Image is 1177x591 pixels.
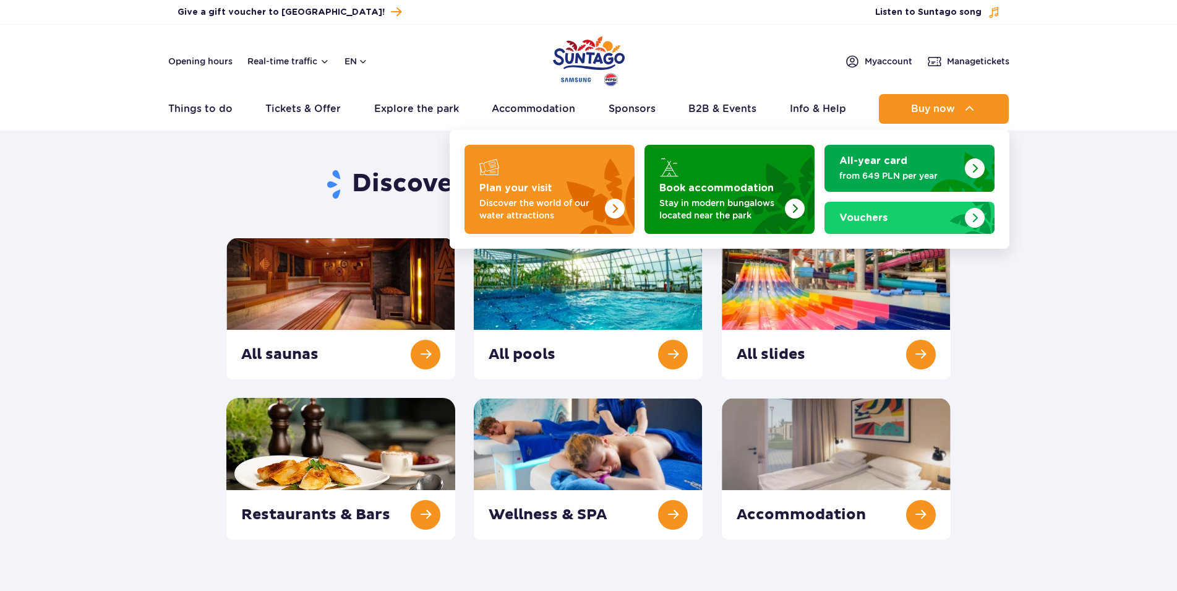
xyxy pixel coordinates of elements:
h1: Discover the of our attractions [226,168,951,201]
a: Sponsors [609,94,656,124]
p: Discover the world of our water attractions [479,197,600,222]
strong: Vouchers [839,213,888,223]
a: Things to do [168,94,233,124]
a: Vouchers [824,202,995,234]
p: from 649 PLN per year [839,170,960,182]
a: Opening hours [168,55,233,67]
a: Managetickets [927,54,1009,69]
a: Give a gift voucher to [GEOGRAPHIC_DATA]! [178,4,401,20]
span: Give a gift voucher to [GEOGRAPHIC_DATA]! [178,6,385,19]
span: Listen to Suntago song [875,6,982,19]
a: Explore the park [374,94,459,124]
button: Real-time traffic [247,56,330,66]
a: Park of Poland [553,31,625,88]
a: Accommodation [492,94,575,124]
p: Stay in modern bungalows located near the park [659,197,780,222]
span: Manage tickets [947,55,1009,67]
button: Buy now [879,94,1009,124]
a: Myaccount [845,54,912,69]
a: Plan your visit [464,145,635,234]
a: Book accommodation [644,145,815,234]
strong: Plan your visit [479,183,552,193]
span: My account [865,55,912,67]
a: All-year card [824,145,995,192]
strong: Book accommodation [659,183,774,193]
span: Buy now [911,103,955,114]
button: Listen to Suntago song [875,6,1000,19]
strong: All-year card [839,156,907,166]
button: en [345,55,368,67]
a: Tickets & Offer [265,94,341,124]
a: B2B & Events [688,94,756,124]
a: Info & Help [790,94,846,124]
